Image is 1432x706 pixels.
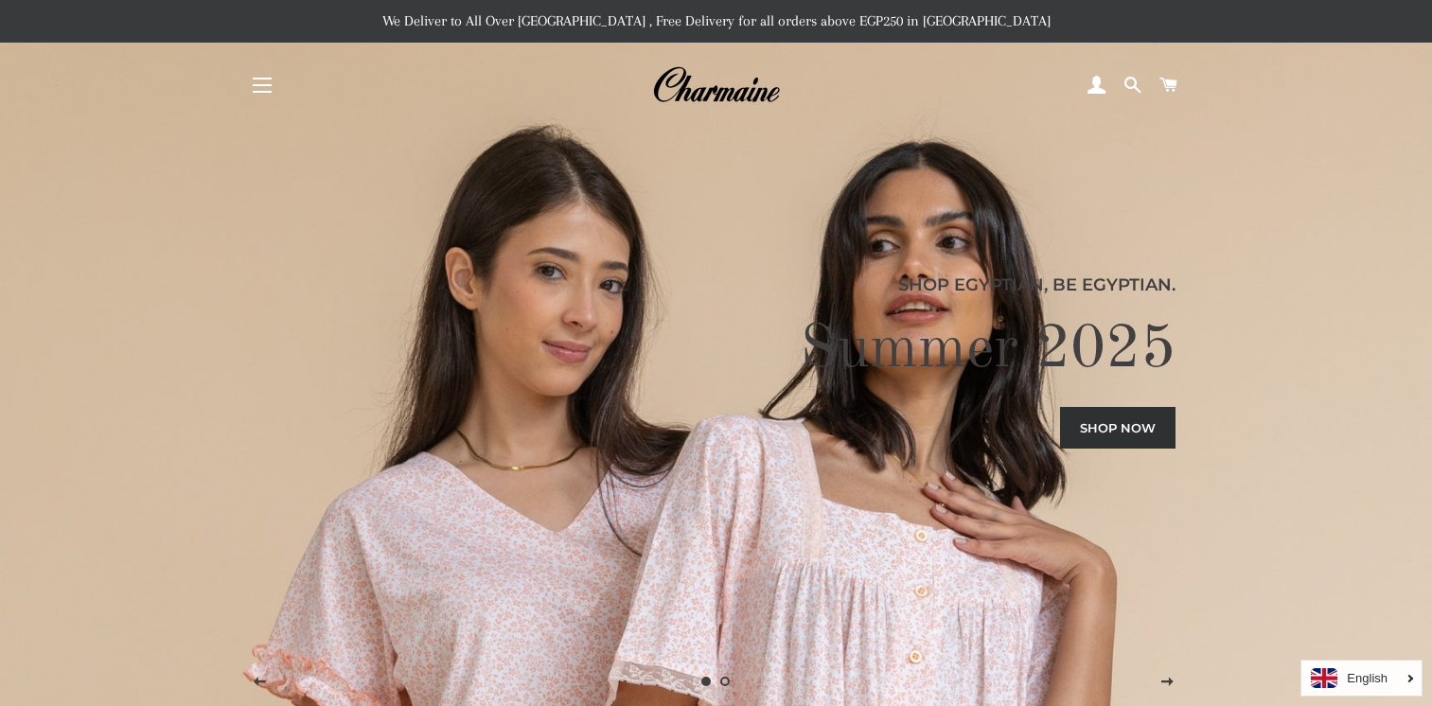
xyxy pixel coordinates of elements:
[256,312,1176,388] h2: Summer 2025
[1311,668,1412,688] a: English
[1347,672,1388,684] i: English
[716,672,735,691] a: Load slide 2
[652,64,780,106] img: Charmaine Egypt
[1143,659,1191,706] button: Next slide
[236,659,283,706] button: Previous slide
[1060,407,1176,449] a: Shop now
[256,272,1176,298] p: Shop Egyptian, Be Egyptian.
[698,672,716,691] a: Slide 1, current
